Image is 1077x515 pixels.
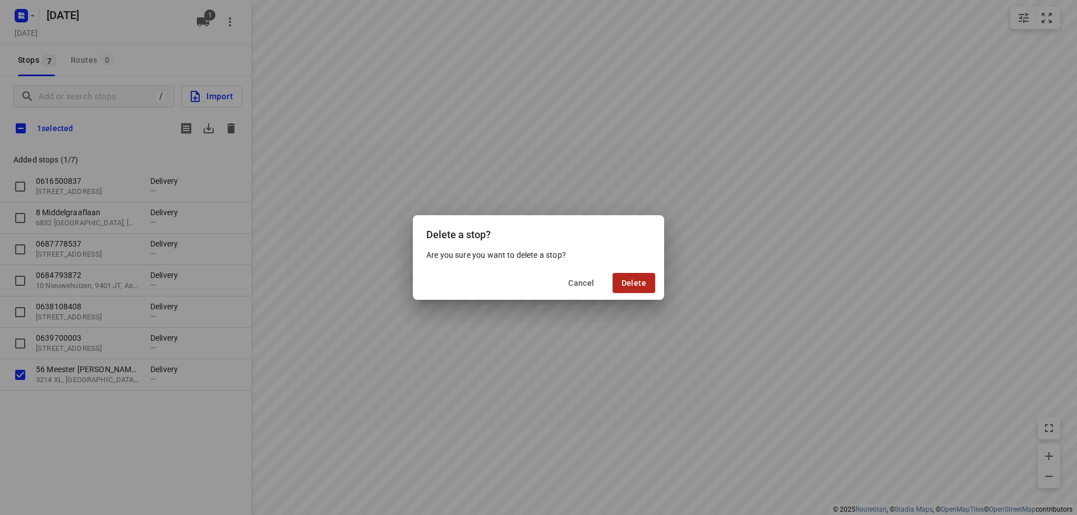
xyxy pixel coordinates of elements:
button: Cancel [559,273,603,293]
p: Are you sure you want to delete a stop? [426,249,651,261]
div: Delete a stop? [413,215,664,249]
span: Delete [622,279,646,287]
button: Delete [613,273,655,293]
span: Cancel [568,279,594,287]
